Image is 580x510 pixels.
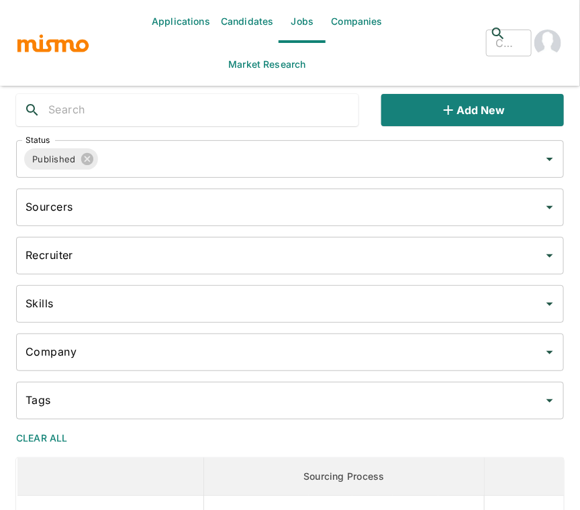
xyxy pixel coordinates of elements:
img: logo [16,33,90,53]
button: Open [540,343,559,362]
button: Open [540,150,559,168]
input: Search [48,99,358,121]
a: Market Research [223,43,311,86]
input: Candidate search [490,34,526,52]
button: Add new [381,94,564,126]
button: Open [540,391,559,410]
span: Published [24,152,84,167]
button: Open [540,295,559,313]
button: Open [540,198,559,217]
div: Published [24,148,98,170]
span: Clear All [16,432,67,444]
img: Carmen Vilachá [534,30,561,56]
label: Status [26,134,50,146]
button: search [16,94,48,126]
th: Sourcing Process [203,458,485,496]
button: Open [540,246,559,265]
button: account of current user [532,21,564,64]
